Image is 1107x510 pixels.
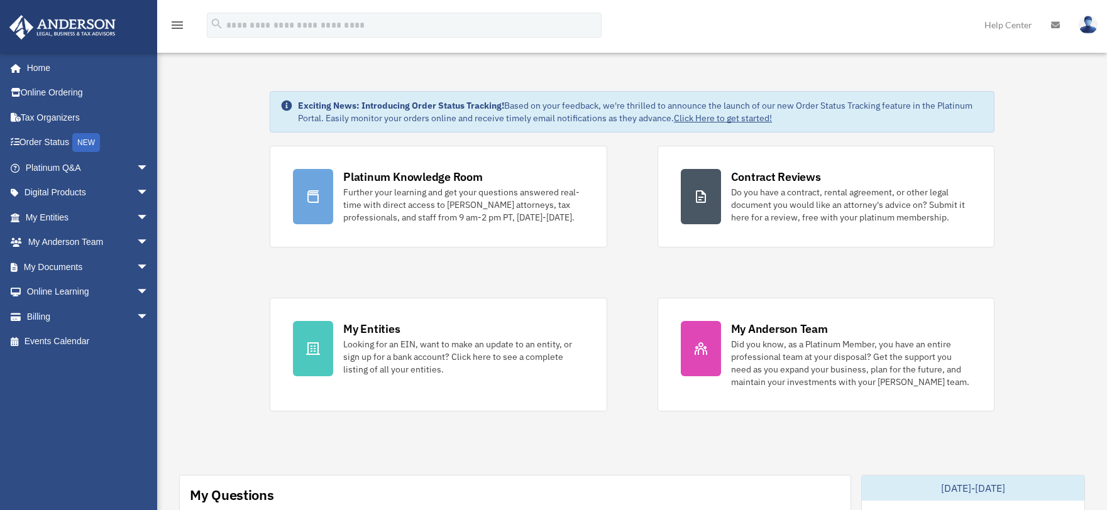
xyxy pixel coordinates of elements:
a: Contract Reviews Do you have a contract, rental agreement, or other legal document you would like... [658,146,994,247]
a: My Anderson Teamarrow_drop_down [9,230,168,255]
a: Digital Productsarrow_drop_down [9,180,168,205]
div: Contract Reviews [731,169,821,185]
strong: Exciting News: Introducing Order Status Tracking! [298,100,504,111]
div: Platinum Knowledge Room [343,169,483,185]
a: Tax Organizers [9,105,168,130]
div: My Anderson Team [731,321,828,337]
div: NEW [72,133,100,152]
i: search [210,17,224,31]
span: arrow_drop_down [136,254,162,280]
div: Based on your feedback, we're thrilled to announce the launch of our new Order Status Tracking fe... [298,99,984,124]
div: Did you know, as a Platinum Member, you have an entire professional team at your disposal? Get th... [731,338,971,388]
img: User Pic [1079,16,1098,34]
a: My Entitiesarrow_drop_down [9,205,168,230]
a: My Documentsarrow_drop_down [9,254,168,279]
a: Online Ordering [9,80,168,106]
i: menu [170,18,185,33]
a: Order StatusNEW [9,130,168,156]
span: arrow_drop_down [136,279,162,305]
div: Do you have a contract, rental agreement, or other legal document you would like an attorney's ad... [731,186,971,224]
a: Platinum Q&Aarrow_drop_down [9,155,168,180]
span: arrow_drop_down [136,230,162,256]
span: arrow_drop_down [136,304,162,330]
span: arrow_drop_down [136,205,162,231]
a: menu [170,22,185,33]
a: Billingarrow_drop_down [9,304,168,329]
a: My Anderson Team Did you know, as a Platinum Member, you have an entire professional team at your... [658,298,994,411]
a: Online Learningarrow_drop_down [9,279,168,305]
a: My Entities Looking for an EIN, want to make an update to an entity, or sign up for a bank accoun... [270,298,607,411]
div: Looking for an EIN, want to make an update to an entity, or sign up for a bank account? Click her... [343,338,583,376]
a: Home [9,55,162,80]
span: arrow_drop_down [136,180,162,206]
div: Further your learning and get your questions answered real-time with direct access to [PERSON_NAM... [343,186,583,224]
a: Events Calendar [9,329,168,354]
div: [DATE]-[DATE] [862,475,1084,501]
div: My Questions [190,486,274,504]
a: Platinum Knowledge Room Further your learning and get your questions answered real-time with dire... [270,146,607,247]
div: My Entities [343,321,400,337]
a: Click Here to get started! [674,112,772,124]
img: Anderson Advisors Platinum Portal [6,15,119,40]
span: arrow_drop_down [136,155,162,181]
